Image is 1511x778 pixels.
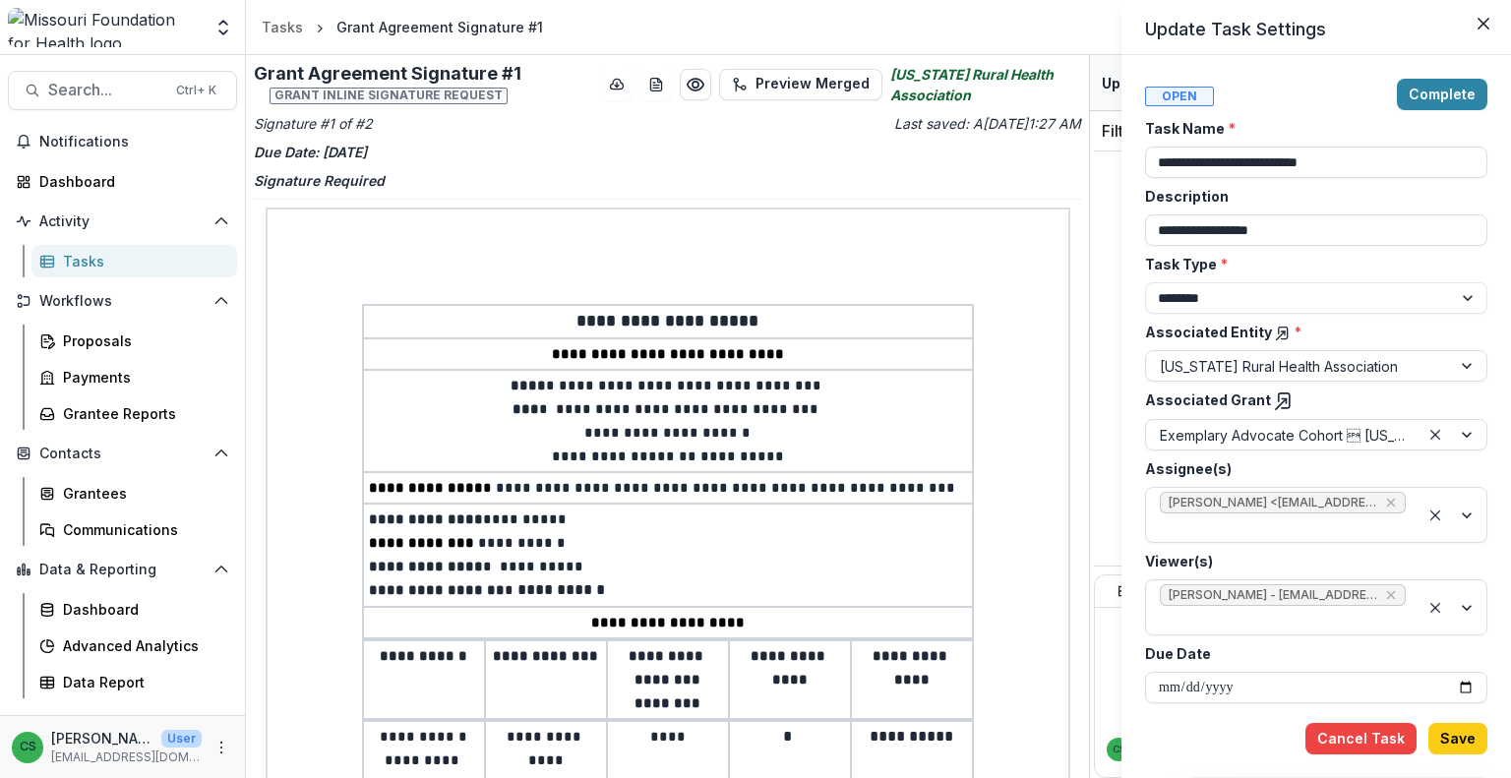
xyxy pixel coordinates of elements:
button: Save [1428,723,1487,754]
span: [PERSON_NAME] <[EMAIL_ADDRESS][DOMAIN_NAME]> ([EMAIL_ADDRESS][DOMAIN_NAME]) [1169,496,1377,509]
div: Remove Rebekah Lerch - rlerch@mffh.org [1383,585,1399,605]
div: Remove Chase Shiflet <cshiflet@mffh.org> (cshiflet@mffh.org) [1383,493,1399,512]
label: Assignee(s) [1145,458,1476,479]
label: Due Date [1145,643,1476,664]
span: [PERSON_NAME] - [EMAIL_ADDRESS][DOMAIN_NAME] [1169,588,1377,602]
span: Open [1145,87,1214,106]
label: Task Name [1145,118,1476,139]
label: Associated Grant [1145,389,1476,411]
label: Task Type [1145,254,1476,274]
label: Associated Entity [1145,322,1476,342]
label: Description [1145,186,1476,207]
button: Close [1468,8,1499,39]
label: Viewer(s) [1145,551,1476,571]
button: Complete [1397,79,1487,110]
div: Clear selected options [1423,504,1447,527]
div: Clear selected options [1423,423,1447,447]
button: Cancel Task [1305,723,1417,754]
div: Clear selected options [1423,596,1447,620]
